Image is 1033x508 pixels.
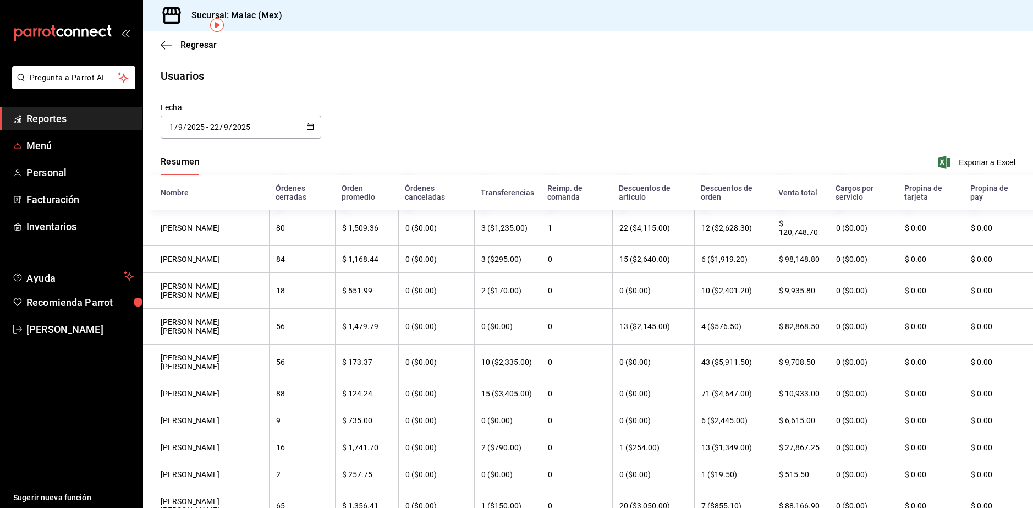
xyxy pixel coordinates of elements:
th: 84 [269,246,335,273]
th: 2 ($790.00) [474,434,541,461]
th: 1 ($254.00) [612,434,694,461]
th: $ 0.00 [898,345,964,380]
th: 0 ($0.00) [398,273,474,309]
th: 6 ($2,445.00) [694,407,772,434]
span: Inventarios [26,219,134,234]
th: $ 1,741.70 [335,434,398,461]
th: Orden promedio [335,175,398,210]
th: 0 [541,246,612,273]
th: [PERSON_NAME] [143,246,269,273]
th: [PERSON_NAME] [PERSON_NAME] [143,309,269,345]
th: [PERSON_NAME] [143,210,269,246]
th: $ 0.00 [898,246,964,273]
th: 56 [269,345,335,380]
span: / [174,123,178,132]
th: $ 735.00 [335,407,398,434]
th: 0 ($0.00) [612,461,694,488]
th: 0 ($0.00) [829,273,898,309]
th: 0 ($0.00) [474,461,541,488]
th: Propina de tarjeta [898,175,964,210]
th: $ 0.00 [964,434,1033,461]
div: Fecha [161,102,321,113]
th: 0 ($0.00) [829,434,898,461]
h3: Sucursal: Malac (Mex) [183,9,282,22]
th: 0 ($0.00) [474,407,541,434]
a: Pregunta a Parrot AI [8,80,135,91]
th: $ 0.00 [964,407,1033,434]
th: 16 [269,434,335,461]
span: Ayuda [26,270,119,283]
th: 0 [541,407,612,434]
th: 0 ($0.00) [398,407,474,434]
th: $ 27,867.25 [772,434,829,461]
th: 2 ($170.00) [474,273,541,309]
span: Facturación [26,192,134,207]
th: 15 ($3,405.00) [474,380,541,407]
button: Exportar a Excel [940,156,1015,169]
th: 0 ($0.00) [398,461,474,488]
th: $ 0.00 [898,309,964,345]
th: $ 82,868.50 [772,309,829,345]
th: 9 [269,407,335,434]
th: $ 0.00 [964,380,1033,407]
th: 13 ($1,349.00) [694,434,772,461]
th: Cargos por servicio [829,175,898,210]
th: $ 0.00 [898,273,964,309]
input: Year [186,123,205,132]
input: Day [169,123,174,132]
th: 15 ($2,640.00) [612,246,694,273]
th: 0 ($0.00) [612,273,694,309]
th: $ 1,479.79 [335,309,398,345]
span: Regresar [180,40,217,50]
span: / [219,123,223,132]
span: / [183,123,186,132]
th: 2 [269,461,335,488]
th: 56 [269,309,335,345]
th: [PERSON_NAME] [PERSON_NAME] [143,273,269,309]
th: [PERSON_NAME] [143,407,269,434]
th: 3 ($295.00) [474,246,541,273]
th: 0 ($0.00) [829,380,898,407]
th: $ 0.00 [964,461,1033,488]
th: 0 ($0.00) [829,210,898,246]
th: $ 9,935.80 [772,273,829,309]
th: $ 0.00 [964,345,1033,380]
th: 3 ($1,235.00) [474,210,541,246]
th: 0 ($0.00) [829,407,898,434]
th: $ 0.00 [964,309,1033,345]
th: $ 173.37 [335,345,398,380]
th: $ 257.75 [335,461,398,488]
th: 13 ($2,145.00) [612,309,694,345]
th: $ 0.00 [964,246,1033,273]
th: Venta total [772,175,829,210]
th: $ 0.00 [898,461,964,488]
th: 88 [269,380,335,407]
th: 0 [541,434,612,461]
th: $ 515.50 [772,461,829,488]
img: Tooltip marker [210,18,224,32]
th: 80 [269,210,335,246]
input: Day [210,123,219,132]
th: Órdenes canceladas [398,175,474,210]
th: 0 ($0.00) [398,210,474,246]
span: Menú [26,138,134,153]
th: $ 120,748.70 [772,210,829,246]
th: 6 ($1,919.20) [694,246,772,273]
th: 1 [541,210,612,246]
th: $ 10,933.00 [772,380,829,407]
span: Recomienda Parrot [26,295,134,310]
th: 0 ($0.00) [612,407,694,434]
span: Personal [26,165,134,180]
th: $ 0.00 [964,273,1033,309]
th: 0 [541,273,612,309]
span: Reportes [26,111,134,126]
button: Resumen [161,156,200,175]
th: $ 0.00 [898,434,964,461]
th: 12 ($2,628.30) [694,210,772,246]
th: $ 0.00 [898,407,964,434]
th: 0 ($0.00) [398,309,474,345]
div: Usuarios [161,68,204,84]
th: Reimp. de comanda [541,175,612,210]
span: Pregunta a Parrot AI [30,72,118,84]
th: [PERSON_NAME] [143,380,269,407]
